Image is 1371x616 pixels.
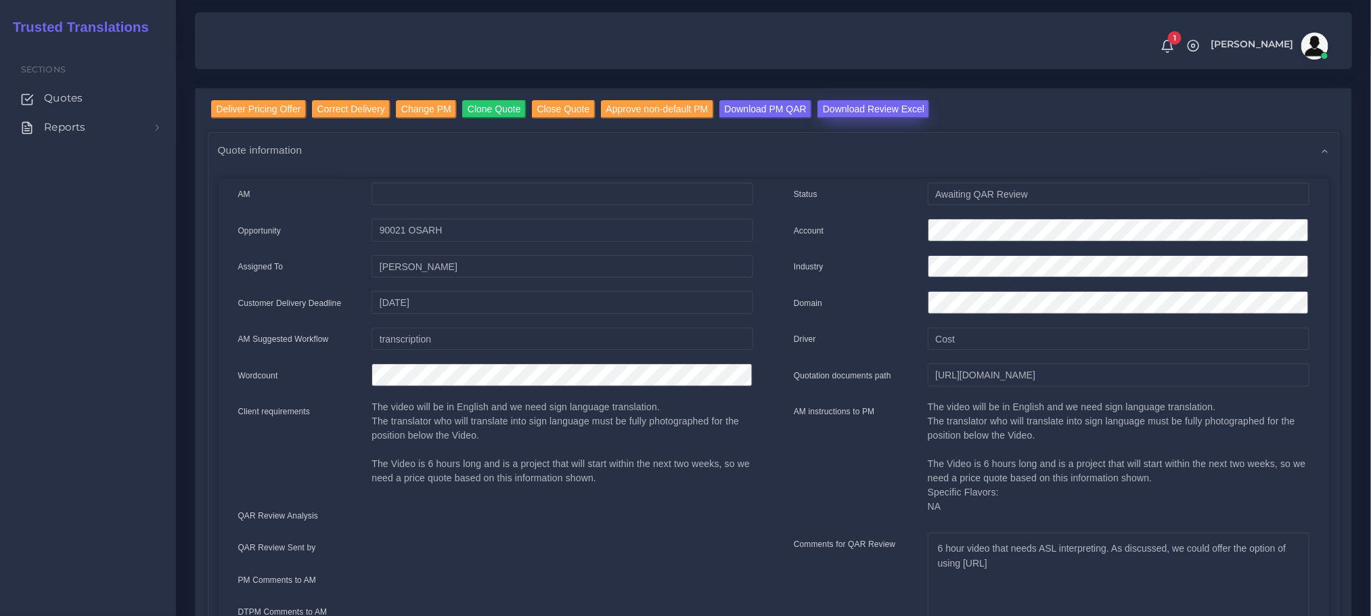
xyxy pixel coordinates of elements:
[218,142,302,158] span: Quote information
[396,100,457,118] input: Change PM
[1168,31,1182,45] span: 1
[238,261,284,273] label: Assigned To
[1301,32,1328,60] img: avatar
[208,133,1339,167] div: Quote information
[719,100,812,118] input: Download PM QAR
[794,333,816,345] label: Driver
[794,297,822,309] label: Domain
[211,100,307,118] input: Deliver Pricing Offer
[462,100,526,118] input: Clone Quote
[44,120,85,135] span: Reports
[794,225,824,237] label: Account
[928,400,1309,514] p: The video will be in English and we need sign language translation. The translator who will trans...
[601,100,714,118] input: Approve non-default PM
[794,370,891,382] label: Quotation documents path
[1211,39,1294,49] span: [PERSON_NAME]
[238,188,250,200] label: AM
[238,542,316,554] label: QAR Review Sent by
[794,261,824,273] label: Industry
[532,100,595,118] input: Close Quote
[238,297,342,309] label: Customer Delivery Deadline
[21,64,66,74] span: Sections
[44,91,83,106] span: Quotes
[238,574,317,586] label: PM Comments to AM
[312,100,390,118] input: Correct Delivery
[238,225,282,237] label: Opportunity
[372,255,753,278] input: pm
[3,16,149,39] a: Trusted Translations
[10,84,166,112] a: Quotes
[817,100,930,118] input: Download Review Excel
[794,405,875,418] label: AM instructions to PM
[238,333,329,345] label: AM Suggested Workflow
[372,400,753,485] p: The video will be in English and we need sign language translation. The translator who will trans...
[794,188,817,200] label: Status
[238,510,319,522] label: QAR Review Analysis
[238,370,278,382] label: Wordcount
[1156,39,1179,53] a: 1
[238,405,311,418] label: Client requirements
[1204,32,1333,60] a: [PERSON_NAME]avatar
[3,19,149,35] h2: Trusted Translations
[794,538,895,550] label: Comments for QAR Review
[10,113,166,141] a: Reports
